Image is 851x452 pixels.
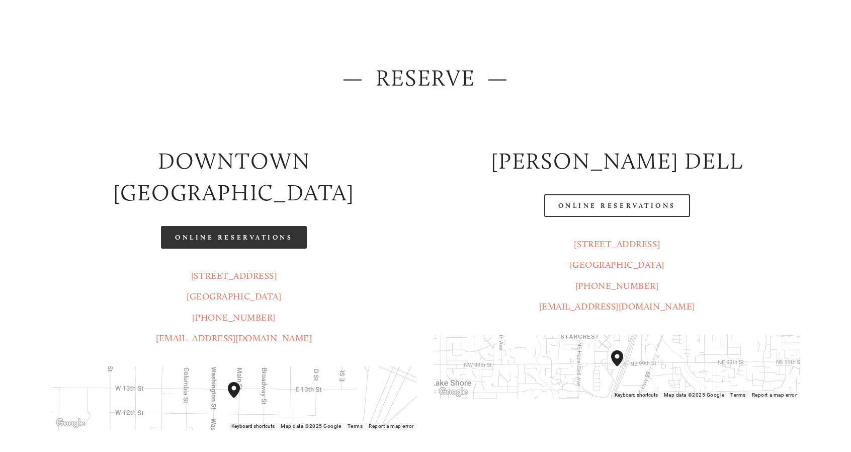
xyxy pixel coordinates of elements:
[539,301,695,312] a: [EMAIL_ADDRESS][DOMAIN_NAME]
[752,392,797,398] a: Report a map error
[437,386,470,399] img: Google
[51,62,800,94] h2: — Reserve —
[575,280,659,291] a: [PHONE_NUMBER]
[231,423,275,430] button: Keyboard shortcuts
[192,312,276,323] a: [PHONE_NUMBER]
[437,386,470,399] a: Open this area in Google Maps (opens a new window)
[348,423,363,429] a: Terms
[187,291,281,302] a: [GEOGRAPHIC_DATA]
[434,145,800,177] h2: [PERSON_NAME] DELL
[161,226,307,249] a: Online Reservations
[574,239,660,250] a: [STREET_ADDRESS]
[570,259,664,270] a: [GEOGRAPHIC_DATA]
[664,392,724,398] span: Map data ©2025 Google
[281,423,341,429] span: Map data ©2025 Google
[156,333,312,344] a: [EMAIL_ADDRESS][DOMAIN_NAME]
[730,392,746,398] a: Terms
[611,350,635,383] div: Amaro's Table 816 Northeast 98th Circle Vancouver, WA, 98665, United States
[615,392,658,399] button: Keyboard shortcuts
[51,145,417,209] h2: Downtown [GEOGRAPHIC_DATA]
[191,270,277,281] a: [STREET_ADDRESS]
[54,417,87,430] a: Open this area in Google Maps (opens a new window)
[54,417,87,430] img: Google
[544,194,690,217] a: Online Reservations
[228,382,252,414] div: Amaro's Table 1220 Main Street vancouver, United States
[369,423,414,429] a: Report a map error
